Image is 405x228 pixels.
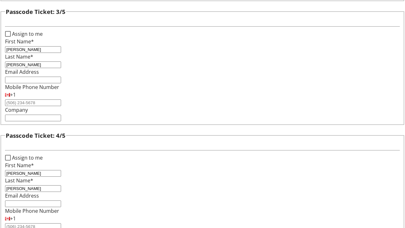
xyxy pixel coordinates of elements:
input: (506) 234-5678 [5,99,61,106]
h3: Passcode Ticket: 3/5 [6,7,65,16]
label: Mobile Phone Number [5,84,59,91]
h3: Passcode Ticket: 4/5 [6,131,65,140]
label: First Name* [5,38,34,45]
label: Company [5,106,28,113]
label: Assign to me [11,154,43,161]
label: Last Name* [5,53,33,60]
label: Last Name* [5,177,33,184]
label: Mobile Phone Number [5,207,59,214]
label: First Name* [5,162,34,169]
label: Email Address [5,68,39,75]
label: Assign to me [11,30,43,38]
label: Email Address [5,192,39,199]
